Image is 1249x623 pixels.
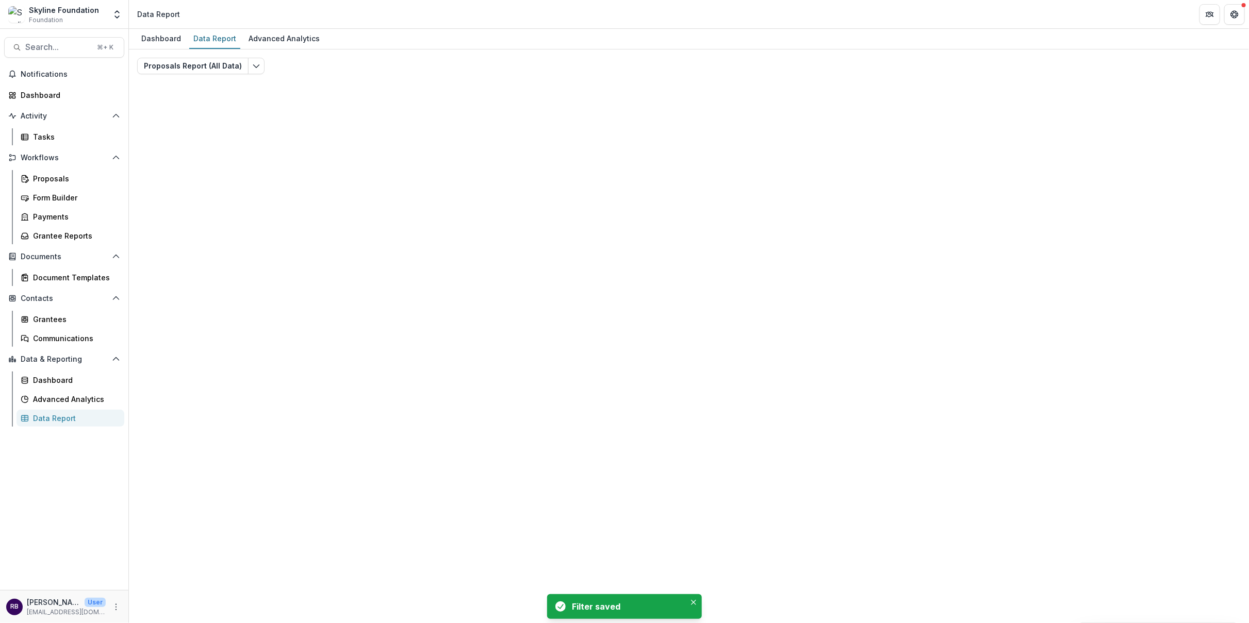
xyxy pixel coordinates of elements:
button: Open Contacts [4,290,124,307]
div: Dashboard [21,90,116,100]
div: Payments [33,211,116,222]
span: Notifications [21,70,120,79]
button: Open Activity [4,108,124,124]
a: Advanced Analytics [17,391,124,408]
div: Document Templates [33,272,116,283]
span: Workflows [21,154,108,162]
div: Data Report [137,9,180,20]
nav: breadcrumb [133,7,184,22]
div: Proposals [33,173,116,184]
p: [EMAIL_ADDRESS][DOMAIN_NAME] [27,608,106,617]
a: Proposals [17,170,124,187]
div: Advanced Analytics [244,31,324,46]
div: ⌘ + K [95,42,116,53]
a: Dashboard [137,29,185,49]
button: Open entity switcher [110,4,124,25]
div: Tasks [33,131,116,142]
span: Documents [21,252,108,261]
div: Grantee Reports [33,230,116,241]
span: Contacts [21,294,108,303]
div: Advanced Analytics [33,394,116,405]
div: Dashboard [137,31,185,46]
a: Form Builder [17,189,124,206]
a: Grantee Reports [17,227,124,244]
button: Partners [1199,4,1220,25]
p: [PERSON_NAME] [27,597,80,608]
a: Payments [17,208,124,225]
button: Open Workflows [4,149,124,166]
div: Communications [33,333,116,344]
a: Data Report [189,29,240,49]
div: Rose Brookhouse [10,603,19,610]
button: Search... [4,37,124,58]
div: Data Report [33,413,116,424]
div: Data Report [189,31,240,46]
div: Grantees [33,314,116,325]
a: Tasks [17,128,124,145]
div: Skyline Foundation [29,5,99,15]
p: User [85,598,106,607]
button: Get Help [1224,4,1245,25]
button: Notifications [4,66,124,82]
div: Form Builder [33,192,116,203]
button: Edit selected report [248,58,265,74]
button: Close [687,596,700,609]
div: Dashboard [33,375,116,385]
div: Filter saved [572,600,681,613]
button: Open Data & Reporting [4,351,124,367]
a: Communications [17,330,124,347]
a: Document Templates [17,269,124,286]
a: Advanced Analytics [244,29,324,49]
a: Data Report [17,410,124,427]
a: Grantees [17,311,124,328]
button: Open Documents [4,248,124,265]
a: Dashboard [4,87,124,104]
span: Activity [21,112,108,121]
button: Proposals Report (All Data) [137,58,249,74]
span: Foundation [29,15,63,25]
span: Data & Reporting [21,355,108,364]
span: Search... [25,42,91,52]
button: More [110,601,122,613]
a: Dashboard [17,372,124,389]
img: Skyline Foundation [8,6,25,23]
